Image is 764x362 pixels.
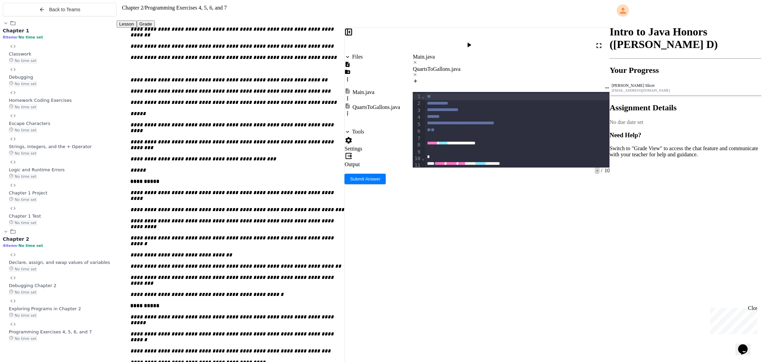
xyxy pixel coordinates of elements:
div: 10 [413,155,421,162]
span: / [601,168,602,173]
span: No time set [9,313,37,318]
span: Fold line [421,156,425,161]
span: No time set [9,197,37,202]
h2: Your Progress [609,66,761,75]
div: [PERSON_NAME] Slicer [612,83,759,88]
div: 1 [413,93,421,100]
div: 3 [413,107,421,114]
span: No time set [9,267,37,272]
div: Main.java [413,54,610,60]
span: No time set [9,174,37,179]
span: Chapter 2 [122,5,144,11]
span: Debugging Chapter 2 [9,283,57,288]
div: 2 [413,100,421,107]
span: No time set [9,81,37,86]
div: [EMAIL_ADDRESS][DOMAIN_NAME] [612,89,759,92]
div: Tools [352,129,364,135]
span: Submit Answer [350,176,380,182]
div: No due date set [609,119,761,125]
span: Homework Coding Exercises [9,98,72,103]
span: / [143,5,145,11]
span: Fold line [421,94,425,99]
span: Escape Characters [9,121,50,126]
div: Output [344,161,400,168]
h1: Intro to Java Honors ([PERSON_NAME] D) [609,26,761,51]
span: No time set [9,128,37,133]
span: • [17,35,18,40]
span: Strings, Integers, and the + Operator [9,144,92,149]
span: Back to Teams [49,7,80,12]
span: Chapter 1 Test [9,214,41,219]
span: Programming Exercises 4, 5, 6, and 7 [9,329,92,334]
button: Lesson [117,20,137,28]
span: No time set [9,290,37,295]
div: QuartsToGallons.java [352,104,400,110]
span: No time set [9,105,37,110]
span: No time set [9,151,37,156]
div: Main.java [413,54,610,66]
div: 9 [413,149,421,156]
span: No time set [18,243,43,248]
span: Programming Exercises 4, 5, 6, and 7 [145,5,227,11]
span: 4 items [3,243,17,248]
div: Main.java [352,89,374,95]
span: Exploring Programs in Chapter 2 [9,306,81,311]
span: Classwork [9,51,31,57]
div: Files [352,54,363,60]
div: Chat with us now!Close [3,3,47,43]
span: Chapter 1 [3,28,29,33]
button: Submit Answer [344,174,386,184]
iframe: chat widget [707,305,757,334]
p: Switch to "Grade View" to access the chat feature and communicate with your teacher for help and ... [609,145,761,158]
span: No time set [18,35,43,40]
div: 6 [413,128,421,135]
span: 10 [603,168,610,173]
button: Grade [137,20,155,28]
div: 4 [413,114,421,121]
span: No time set [9,58,37,63]
span: - [595,167,599,174]
div: 8 [413,142,421,148]
div: QuartsToGallons.java [413,66,610,72]
h2: Assignment Details [609,103,761,112]
div: Settings [344,146,400,152]
span: 8 items [3,35,17,40]
span: Chapter 2 [3,236,29,242]
span: Declare, assign, and swap values of variables [9,260,110,265]
div: My Account [609,3,761,18]
span: No time set [9,220,37,225]
span: • [17,243,18,248]
h3: Need Help? [609,131,761,139]
button: Back to Teams [3,3,117,16]
span: Logic and Runtime Errors [9,167,65,172]
div: 5 [413,121,421,128]
span: Debugging [9,75,33,80]
div: 7 [413,135,421,142]
div: 11 [413,162,421,169]
span: Chapter 1 Project [9,190,47,195]
div: QuartsToGallons.java [413,66,610,78]
iframe: chat widget [735,335,757,355]
span: No time set [9,336,37,341]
